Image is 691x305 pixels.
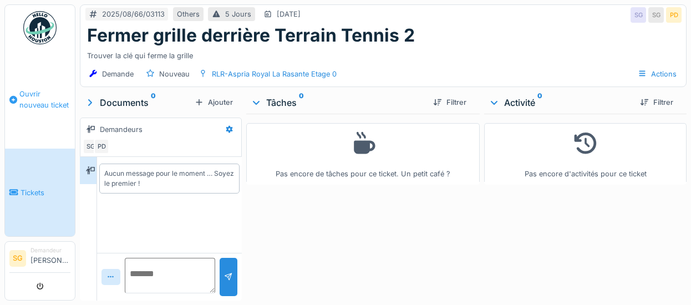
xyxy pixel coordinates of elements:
img: Badge_color-CXgf-gQk.svg [23,11,57,44]
sup: 0 [299,96,304,109]
div: Actions [633,66,682,82]
div: [DATE] [277,9,301,19]
div: Pas encore de tâches pour ce ticket. Un petit café ? [253,128,473,180]
div: Others [177,9,200,19]
div: SG [631,7,646,23]
sup: 0 [537,96,542,109]
div: Filtrer [429,95,471,110]
div: 2025/08/66/03113 [102,9,165,19]
div: Demandeur [31,246,70,255]
a: SG Demandeur[PERSON_NAME] [9,246,70,273]
div: Documents [84,96,190,109]
div: Trouver la clé qui ferme la grille [87,46,679,61]
div: RLR-Aspria Royal La Rasante Etage 0 [212,69,337,79]
div: Filtrer [636,95,678,110]
h1: Fermer grille derrière Terrain Tennis 2 [87,25,415,46]
div: Activité [489,96,631,109]
div: PD [94,139,109,154]
div: PD [666,7,682,23]
div: Demande [102,69,134,79]
div: 5 Jours [225,9,251,19]
div: Ajouter [190,95,237,110]
a: Ouvrir nouveau ticket [5,50,75,149]
sup: 0 [151,96,156,109]
span: Ouvrir nouveau ticket [19,89,70,110]
li: [PERSON_NAME] [31,246,70,270]
div: SG [648,7,664,23]
div: SG [83,139,98,154]
div: Nouveau [159,69,190,79]
div: Demandeurs [100,124,143,135]
li: SG [9,250,26,267]
div: Aucun message pour le moment … Soyez le premier ! [104,169,234,189]
div: Pas encore d'activités pour ce ticket [491,128,679,180]
div: Tâches [251,96,425,109]
a: Tickets [5,149,75,236]
span: Tickets [21,187,70,198]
